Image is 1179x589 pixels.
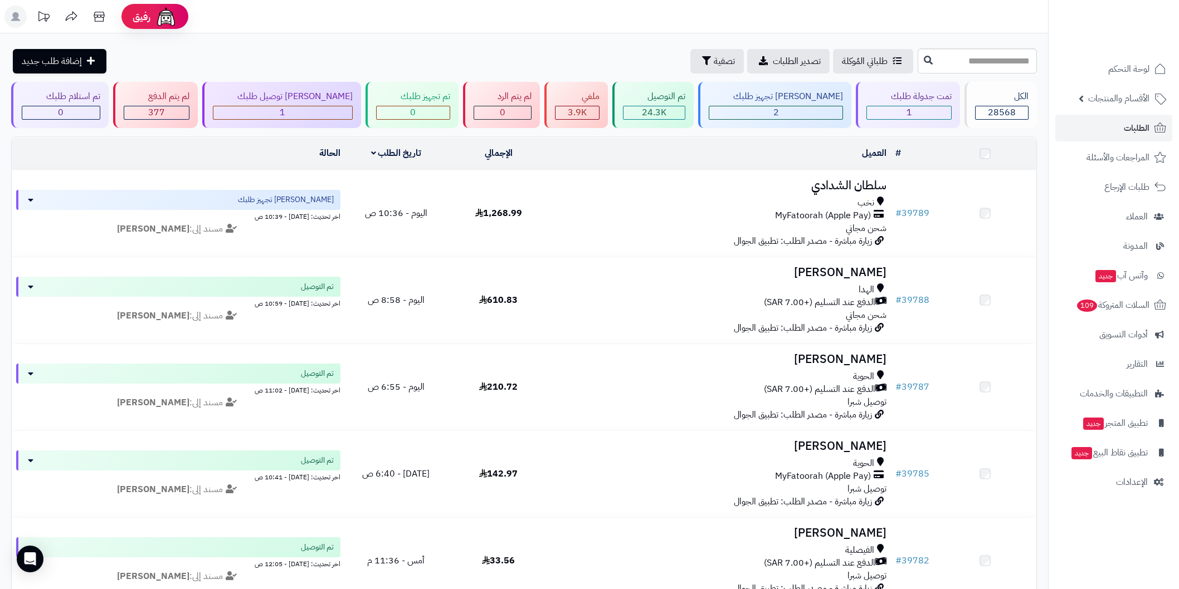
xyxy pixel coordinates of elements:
a: إضافة طلب جديد [13,49,106,73]
div: تم استلام طلبك [22,90,100,103]
span: شحن مجاني [846,222,886,235]
span: 28568 [988,106,1016,119]
span: MyFatoorah (Apple Pay) [775,209,871,222]
span: الدفع عند التسليم (+7.00 SAR) [764,557,875,570]
a: #39782 [895,554,929,567]
span: 377 [148,106,165,119]
div: الكل [975,90,1029,103]
a: لم يتم الدفع 377 [111,82,200,128]
span: 610.83 [479,293,518,307]
span: أمس - 11:36 م [367,554,425,567]
a: التطبيقات والخدمات [1055,380,1172,407]
span: الأقسام والمنتجات [1088,91,1149,106]
div: [PERSON_NAME] توصيل طلبك [213,90,353,103]
h3: [PERSON_NAME] [554,266,886,279]
span: اليوم - 6:55 ص [368,380,425,394]
div: مسند إلى: [8,396,349,409]
span: المراجعات والأسئلة [1087,150,1149,165]
span: توصيل شبرا [847,395,886,409]
a: تمت جدولة طلبك 1 [854,82,962,128]
span: [DATE] - 6:40 ص [362,467,430,480]
a: تطبيق المتجرجديد [1055,410,1172,436]
span: # [895,467,902,480]
a: التقارير [1055,351,1172,377]
a: #39788 [895,293,929,307]
span: 0 [410,106,416,119]
div: تم التوصيل [623,90,685,103]
span: تم التوصيل [301,281,334,292]
div: اخر تحديث: [DATE] - 10:59 ص [16,297,340,308]
span: المدونة [1123,238,1148,254]
span: جديد [1071,447,1092,459]
a: لم يتم الرد 0 [461,82,543,128]
span: 142.97 [479,467,518,480]
a: المراجعات والأسئلة [1055,144,1172,171]
span: 2 [773,106,779,119]
span: الإعدادات [1116,474,1148,490]
strong: [PERSON_NAME] [117,396,189,409]
span: 3.9K [568,106,587,119]
div: تم تجهيز طلبك [376,90,450,103]
a: طلبات الإرجاع [1055,174,1172,200]
div: 1 [213,106,352,119]
span: التقارير [1127,356,1148,372]
span: # [895,207,902,220]
a: تم استلام طلبك 0 [9,82,111,128]
span: MyFatoorah (Apple Pay) [775,470,871,483]
span: # [895,380,902,394]
button: تصفية [690,49,744,73]
span: 0 [500,106,505,119]
span: رفيق [133,10,150,23]
a: أدوات التسويق [1055,321,1172,348]
span: جديد [1095,270,1116,282]
span: اليوم - 10:36 ص [365,207,427,220]
span: زيارة مباشرة - مصدر الطلب: تطبيق الجوال [734,495,872,508]
span: تصفية [714,55,735,68]
div: 2 [709,106,842,119]
span: الدفع عند التسليم (+7.00 SAR) [764,383,875,396]
div: مسند إلى: [8,483,349,496]
a: تاريخ الطلب [371,146,422,160]
span: وآتس آب [1094,268,1148,283]
a: تطبيق نقاط البيعجديد [1055,439,1172,466]
div: لم يتم الدفع [124,90,189,103]
span: 33.56 [482,554,515,567]
div: 3881 [556,106,599,119]
span: 24.3K [642,106,666,119]
div: لم يتم الرد [474,90,532,103]
span: توصيل شبرا [847,569,886,582]
a: [PERSON_NAME] تجهيز طلبك 2 [696,82,854,128]
span: طلبات الإرجاع [1104,179,1149,195]
span: 1 [907,106,912,119]
span: تطبيق نقاط البيع [1070,445,1148,460]
a: الكل28568 [962,82,1039,128]
span: تم التوصيل [301,368,334,379]
a: ملغي 3.9K [542,82,610,128]
div: مسند إلى: [8,570,349,583]
span: إضافة طلب جديد [22,55,82,68]
span: الطلبات [1124,120,1149,136]
span: الهدا [859,283,874,296]
span: طلباتي المُوكلة [842,55,888,68]
a: الطلبات [1055,115,1172,141]
h3: [PERSON_NAME] [554,440,886,453]
div: 0 [22,106,100,119]
div: 24306 [623,106,685,119]
span: توصيل شبرا [847,482,886,495]
span: الفيصلية [845,544,874,557]
span: شحن مجاني [846,308,886,322]
span: [PERSON_NAME] تجهيز طلبك [238,194,334,205]
span: تطبيق المتجر [1082,415,1148,431]
a: المدونة [1055,233,1172,259]
span: الدفع عند التسليم (+7.00 SAR) [764,296,875,309]
div: اخر تحديث: [DATE] - 12:05 ص [16,557,340,569]
span: # [895,293,902,307]
a: السلات المتروكة109 [1055,292,1172,318]
span: الحوية [853,370,874,383]
span: زيارة مباشرة - مصدر الطلب: تطبيق الجوال [734,321,872,335]
a: طلباتي المُوكلة [833,49,913,73]
span: زيارة مباشرة - مصدر الطلب: تطبيق الجوال [734,408,872,421]
span: العملاء [1126,209,1148,224]
div: اخر تحديث: [DATE] - 10:41 ص [16,470,340,482]
a: [PERSON_NAME] توصيل طلبك 1 [200,82,363,128]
